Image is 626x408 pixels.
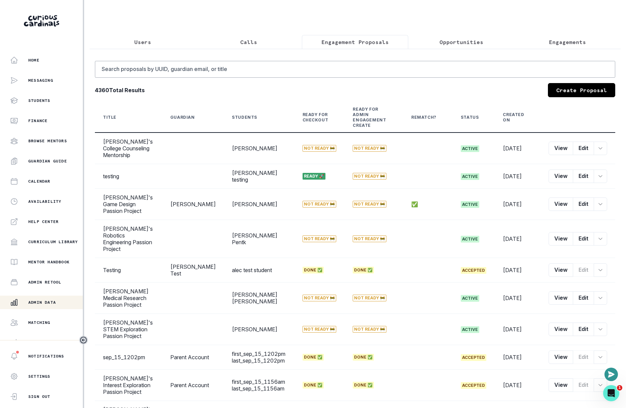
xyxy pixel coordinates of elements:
[28,158,67,164] p: Guardian Guide
[28,199,61,204] p: Availability
[549,232,573,246] button: View
[28,78,53,83] p: Messaging
[461,145,479,152] span: active
[461,382,486,389] span: accepted
[353,107,387,128] div: Ready for Admin Engagement Create
[573,142,594,155] button: Edit
[549,263,573,277] button: View
[353,267,374,273] span: Done ✅
[95,220,162,258] td: [PERSON_NAME]'s Robotics Engineering Passion Project
[549,197,573,211] button: View
[162,345,224,370] td: Parent Account
[495,189,541,220] td: [DATE]
[353,173,386,180] span: Not Ready 🚧
[495,314,541,345] td: [DATE]
[240,38,257,46] p: Calls
[28,239,78,245] p: Curriculum Library
[461,236,479,243] span: active
[224,189,294,220] td: [PERSON_NAME]
[224,258,294,283] td: alec test student
[353,145,386,152] span: Not Ready 🚧
[303,382,324,388] span: Done ✅
[353,326,386,333] span: Not Ready 🚧
[95,345,162,370] td: sep_15_1202pm
[594,232,607,246] button: row menu
[495,345,541,370] td: [DATE]
[162,370,224,401] td: Parent Account
[103,115,116,120] div: Title
[321,38,389,46] p: Engagement Proposals
[224,283,294,314] td: [PERSON_NAME] [PERSON_NAME]
[353,295,386,301] span: Not Ready 🚧
[303,267,324,273] span: Done ✅
[411,201,445,208] p: ✅
[573,350,594,364] button: Edit
[573,378,594,392] button: Edit
[303,235,336,242] span: Not Ready 🚧
[495,164,541,189] td: [DATE]
[28,58,39,63] p: Home
[353,354,374,361] span: Done ✅
[353,235,386,242] span: Not Ready 🚧
[232,115,257,120] div: Students
[303,295,336,301] span: Not Ready 🚧
[224,314,294,345] td: [PERSON_NAME]
[28,394,50,399] p: Sign Out
[617,385,622,391] span: 1
[28,219,59,224] p: Help Center
[28,98,50,103] p: Students
[303,173,325,180] span: Ready 🚀
[573,323,594,336] button: Edit
[95,133,162,164] td: [PERSON_NAME]'s College Counseling Mentorship
[95,283,162,314] td: [PERSON_NAME] Medical Research Passion Project
[28,300,56,305] p: Admin Data
[224,164,294,189] td: [PERSON_NAME] testing
[162,189,224,220] td: [PERSON_NAME]
[170,115,195,120] div: Guardian
[28,179,50,184] p: Calendar
[495,258,541,283] td: [DATE]
[28,320,50,325] p: Matching
[461,115,479,120] div: Status
[594,263,607,277] button: row menu
[303,326,336,333] span: Not Ready 🚧
[28,280,61,285] p: Admin Retool
[594,142,607,155] button: row menu
[603,385,619,401] iframe: Intercom live chat
[495,283,541,314] td: [DATE]
[303,145,336,152] span: Not Ready 🚧
[95,258,162,283] td: Testing
[224,220,294,258] td: [PERSON_NAME] Pentk
[461,326,479,333] span: active
[95,86,145,94] b: 4360 Total Results
[604,368,618,381] button: Open or close messaging widget
[549,170,573,183] button: View
[303,201,336,208] span: Not Ready 🚧
[503,112,524,123] div: Created On
[594,323,607,336] button: row menu
[549,378,573,392] button: View
[303,354,324,361] span: Done ✅
[594,350,607,364] button: row menu
[28,354,64,359] p: Notifications
[224,133,294,164] td: [PERSON_NAME]
[95,164,162,189] td: testing
[28,259,70,265] p: Mentor Handbook
[303,112,329,123] div: Ready for Checkout
[573,291,594,305] button: Edit
[95,314,162,345] td: [PERSON_NAME]'s STEM Exploration Passion Project
[162,258,224,283] td: [PERSON_NAME] Test
[594,170,607,183] button: row menu
[353,382,374,388] span: Done ✅
[573,263,594,277] button: Edit
[495,370,541,401] td: [DATE]
[573,197,594,211] button: Edit
[411,115,437,120] div: Rematch?
[549,350,573,364] button: View
[440,38,483,46] p: Opportunities
[549,142,573,155] button: View
[95,370,162,401] td: [PERSON_NAME]'s Interest Exploration Passion Project
[224,345,294,370] td: first_sep_15_1202pm last_sep_15_1202pm
[95,189,162,220] td: [PERSON_NAME]'s Game Design Passion Project
[548,83,615,97] a: Create Proposal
